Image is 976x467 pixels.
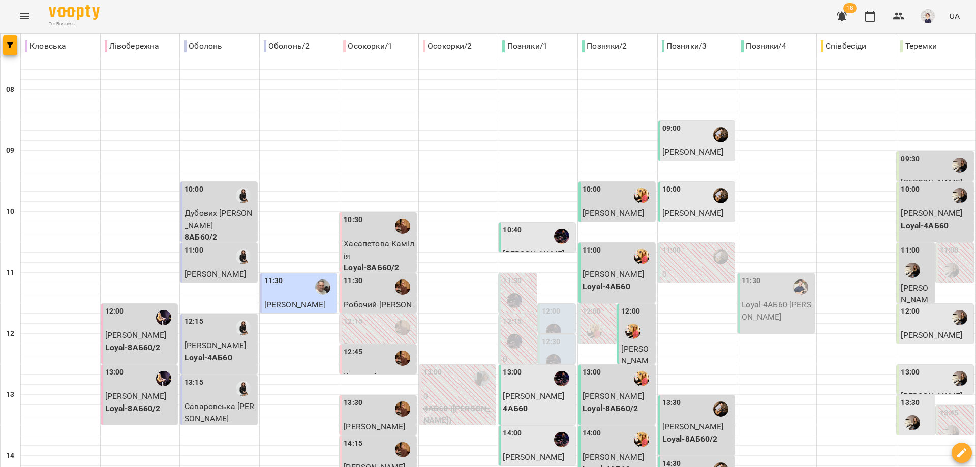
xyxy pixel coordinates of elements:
span: Дубових [PERSON_NAME] [185,208,252,230]
label: 12:30 [542,336,561,348]
img: Юлія ПОГОРЄЛОВА [395,219,410,234]
span: Саваровська [PERSON_NAME] [185,401,254,423]
img: Наталя ПОСИПАЙКО [634,188,649,203]
div: Ольга ЕПОВА [944,425,959,441]
p: 4АБ60 ([PERSON_NAME]) [423,402,494,426]
h6: 12 [6,328,14,339]
label: 13:30 [662,397,681,409]
h6: 14 [6,450,14,461]
label: 10:00 [185,184,203,195]
p: 0 [503,313,534,325]
label: 10:00 [901,184,920,195]
span: [PERSON_NAME] [583,391,644,401]
span: [PERSON_NAME] [662,147,724,157]
div: Юрій ГАЛІС [315,279,330,295]
img: Любов ПУШНЯК [236,381,251,396]
img: Любов ПУШНЯК [236,320,251,335]
p: 0 [662,268,733,281]
img: Юлія ПОГОРЄЛОВА [395,279,410,295]
p: 0 [940,282,971,294]
p: Позняки/2 [582,40,627,52]
div: Даниїл КАЛАШНИК [713,249,728,264]
img: Ольга МОСКАЛЕНКО [156,371,171,386]
label: 13:30 [344,397,362,409]
div: Ольга ЕПОВА [905,263,920,278]
img: Ольга ЕПОВА [905,415,920,430]
div: Юлія КРАВЧЕНКО [507,334,522,349]
label: 11:00 [662,245,681,256]
img: Ольга МОСКАЛЕНКО [156,310,171,325]
label: 12:00 [621,306,640,317]
img: Даниїл КАЛАШНИК [713,401,728,417]
span: Кутова Алсу [344,371,390,381]
span: [PERSON_NAME] [901,178,962,188]
span: [PERSON_NAME] [583,208,644,218]
label: 14:00 [503,428,522,439]
label: 11:00 [940,245,959,256]
p: 4АБ45 [901,341,971,354]
span: [PERSON_NAME] [503,452,564,462]
p: 0 [344,339,414,352]
img: Любов ПУШНЯК [236,188,251,203]
p: Loyal-8АБ45/2 [185,424,255,437]
span: [PERSON_NAME] [503,391,564,401]
img: Юлія КРАВЧЕНКО [554,371,569,386]
label: 13:00 [423,367,442,378]
div: Ольга ЕПОВА [952,158,967,173]
div: Юлія ПОГОРЄЛОВА [395,320,410,335]
p: Loyal-4АБ45 [185,281,255,293]
h6: 13 [6,389,14,400]
div: Юлія ПОГОРЄЛОВА [395,351,410,366]
div: Юлія ПОГОРЄЛОВА [395,442,410,457]
h6: 11 [6,267,14,278]
label: 13:30 [901,397,920,409]
div: Людмила ЦВЄТКОВА [474,371,490,386]
span: [PERSON_NAME] [503,249,564,259]
img: Юлія ПОГОРЄЛОВА [395,401,410,417]
span: [PERSON_NAME] [185,269,246,279]
p: Позняки/3 [662,40,707,52]
img: Юлія КРАВЧЕНКО [546,324,561,339]
div: Наталя ПОСИПАЙКО [625,324,640,339]
p: Оболонь/2 [264,40,310,52]
label: 12:15 [344,316,362,327]
label: 13:00 [583,367,601,378]
label: 11:00 [583,245,601,256]
label: 11:30 [264,275,283,287]
span: Хасапетова Камілія [344,239,414,261]
p: 0 [423,390,494,402]
img: Наталя ПОСИПАЙКО [587,324,602,339]
label: 12:00 [901,306,920,317]
div: Ольга ЕПОВА [952,310,967,325]
img: Любов ПУШНЯК [236,249,251,264]
p: Осокорки/2 [423,40,472,52]
label: 13:00 [105,367,124,378]
label: 12:15 [185,316,203,327]
label: 09:30 [901,153,920,165]
img: Віктор АРТЕМЕНКО [793,279,808,295]
span: [PERSON_NAME] [105,391,167,401]
label: 12:45 [344,347,362,358]
p: Loyal-4АБ45 [583,220,653,232]
h6: 10 [6,206,14,217]
p: 0 [583,343,614,355]
p: Loyal-4АБ60 - [PERSON_NAME] [742,299,812,323]
span: [PERSON_NAME] [662,208,724,218]
label: 10:00 [662,184,681,195]
img: Наталя ПОСИПАЙКО [634,249,649,264]
img: Даниїл КАЛАШНИК [713,188,728,203]
p: 4АБ45 [662,159,733,171]
img: Ольга ЕПОВА [952,188,967,203]
div: Даниїл КАЛАШНИК [713,127,728,142]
